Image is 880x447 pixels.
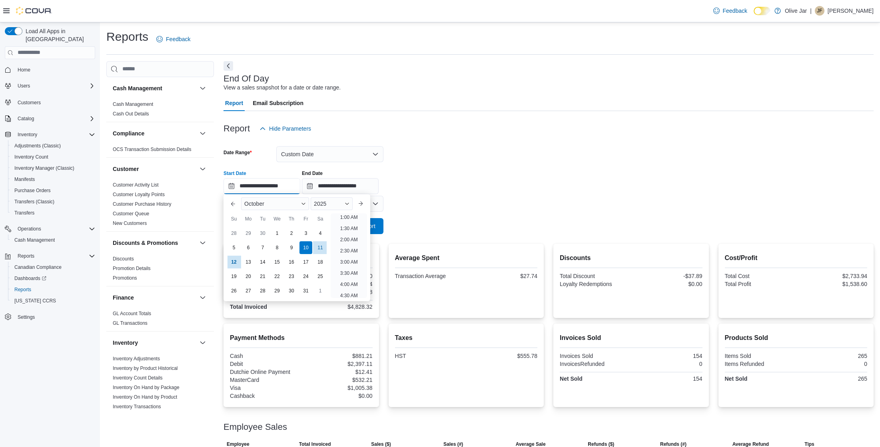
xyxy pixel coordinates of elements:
button: Inventory [14,130,40,139]
ul: Time [331,213,367,298]
div: Cash [230,353,299,359]
span: Canadian Compliance [14,264,62,270]
span: JF [817,6,822,16]
div: 265 [798,353,867,359]
div: $2,397.11 [303,361,372,367]
button: Finance [198,293,208,302]
h2: Taxes [395,333,538,343]
button: Catalog [2,113,98,124]
div: Th [285,213,298,225]
a: Customers [14,98,44,107]
strong: Net Sold [560,375,583,382]
a: Transfers [11,208,38,218]
span: Operations [18,226,41,232]
span: Reports [11,285,95,294]
a: [US_STATE] CCRS [11,296,59,306]
div: day-3 [299,227,312,240]
button: Operations [14,224,44,234]
h1: Reports [106,29,148,45]
button: Open list of options [372,201,379,207]
button: Adjustments (Classic) [8,140,98,151]
h3: Discounts & Promotions [113,239,178,247]
span: Promotions [113,275,137,281]
div: Cash Management [106,99,214,122]
span: Cash Management [14,237,55,243]
a: Home [14,65,34,75]
div: Mo [242,213,255,225]
button: Discounts & Promotions [113,239,196,247]
div: day-25 [314,270,327,283]
button: Canadian Compliance [8,262,98,273]
button: Cash Management [8,234,98,246]
span: Washington CCRS [11,296,95,306]
span: GL Transactions [113,320,148,326]
button: Users [14,81,33,91]
div: 0 [798,361,867,367]
label: Start Date [223,170,246,177]
button: Customer [113,165,196,173]
p: [PERSON_NAME] [828,6,874,16]
li: 1:00 AM [337,213,361,222]
div: Loyalty Redemptions [560,281,629,287]
button: Customers [2,96,98,108]
button: Home [2,64,98,75]
span: Operations [14,224,95,234]
span: Email Subscription [253,95,303,111]
a: Purchase Orders [11,186,54,195]
button: Next month [354,197,367,210]
div: day-15 [271,256,283,268]
div: Cashback [230,393,299,399]
div: day-17 [299,256,312,268]
span: Transfers [14,210,34,216]
div: Transaction Average [395,273,465,279]
div: day-29 [271,284,283,297]
div: View a sales snapshot for a date or date range. [223,83,341,92]
button: Settings [2,311,98,323]
div: day-21 [256,270,269,283]
a: Feedback [153,31,194,47]
div: $1,538.60 [798,281,867,287]
div: MasterCard [230,377,299,383]
span: 2025 [314,201,326,207]
span: Reports [18,253,34,259]
a: GL Account Totals [113,311,151,316]
h3: Inventory [113,339,138,347]
h3: Cash Management [113,84,162,92]
div: day-1 [314,284,327,297]
span: Transfers (Classic) [11,197,95,207]
label: Date Range [223,149,252,156]
a: Discounts [113,256,134,262]
img: Cova [16,7,52,15]
button: Catalog [14,114,37,123]
div: $0.00 [633,281,702,287]
div: $12.41 [303,369,372,375]
h3: Report [223,124,250,133]
div: Button. Open the year selector. 2025 is currently selected. [311,197,353,210]
div: $2,733.94 [798,273,867,279]
h3: Finance [113,294,134,302]
h3: Employee Sales [223,422,287,432]
span: Dashboards [14,275,46,282]
button: [US_STATE] CCRS [8,295,98,306]
button: Finance [113,294,196,302]
li: 4:30 AM [337,291,361,300]
div: day-14 [256,256,269,268]
div: day-29 [242,227,255,240]
a: Customer Loyalty Points [113,192,165,197]
span: Customer Activity List [113,182,159,188]
div: $4,828.32 [303,304,372,310]
div: day-11 [314,241,327,254]
div: 154 [633,353,702,359]
span: Customers [18,99,41,106]
div: day-26 [227,284,240,297]
a: Inventory Count Details [113,375,163,381]
span: Inventory Count [14,154,48,160]
div: day-4 [314,227,327,240]
li: 2:00 AM [337,235,361,244]
div: 0 [633,361,702,367]
div: Customer [106,180,214,231]
button: Transfers (Classic) [8,196,98,207]
span: Transfers (Classic) [14,199,54,205]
